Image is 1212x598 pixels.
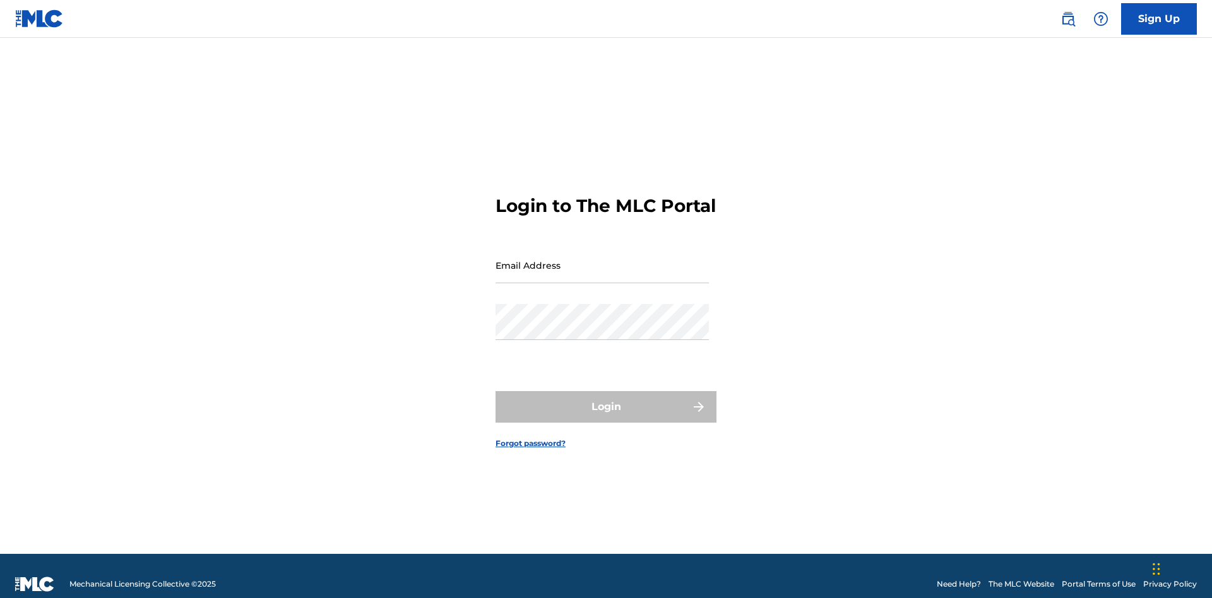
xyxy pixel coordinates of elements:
iframe: Chat Widget [1149,537,1212,598]
a: Forgot password? [496,438,566,449]
a: The MLC Website [989,578,1054,590]
a: Privacy Policy [1143,578,1197,590]
img: help [1093,11,1108,26]
a: Public Search [1055,6,1081,32]
span: Mechanical Licensing Collective © 2025 [69,578,216,590]
a: Need Help? [937,578,981,590]
a: Sign Up [1121,3,1197,35]
img: logo [15,577,54,592]
div: Help [1088,6,1114,32]
a: Portal Terms of Use [1062,578,1136,590]
h3: Login to The MLC Portal [496,195,716,217]
div: Drag [1153,550,1160,588]
img: MLC Logo [15,9,64,28]
img: search [1060,11,1076,26]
